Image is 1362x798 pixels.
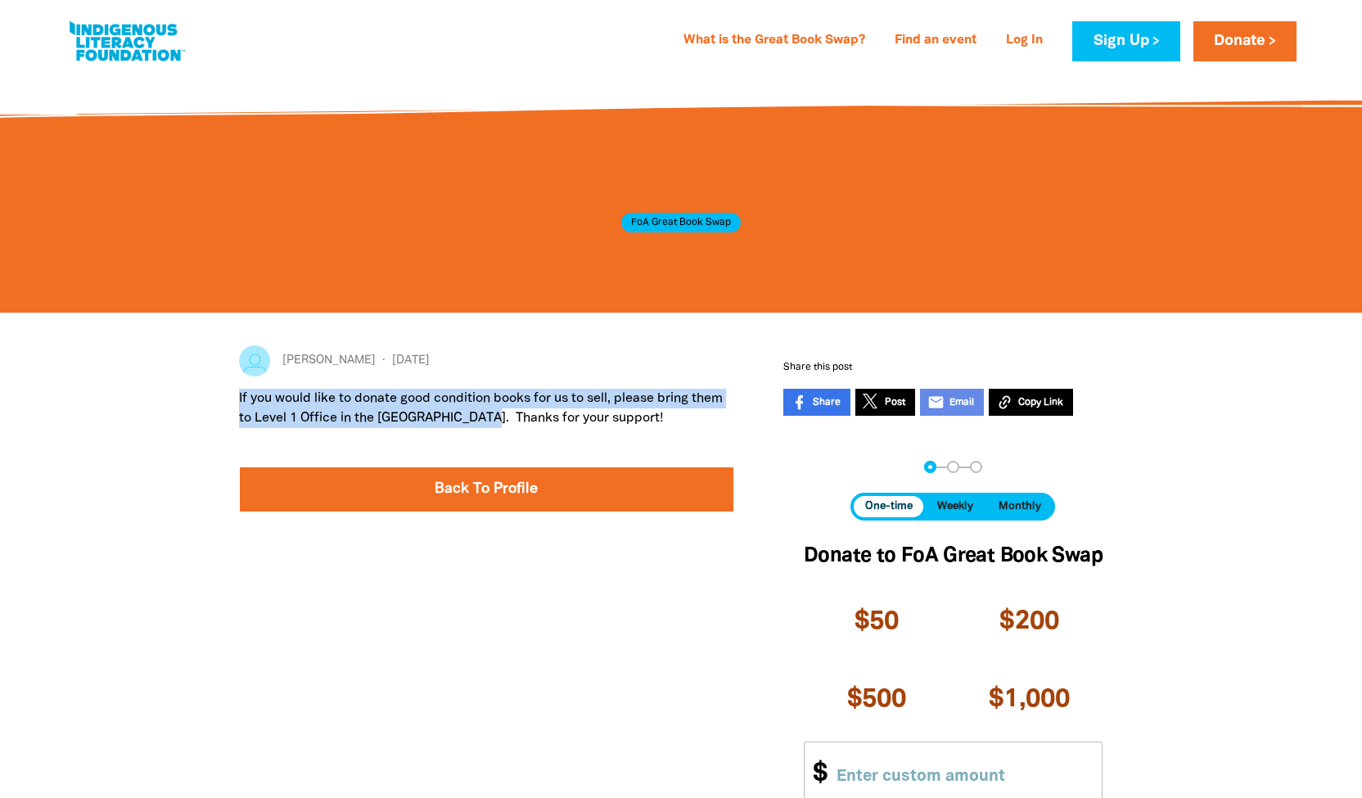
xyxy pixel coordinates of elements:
span: One-time [865,501,913,512]
a: What is the Great Book Swap? [674,28,875,54]
span: Email [949,395,974,410]
button: Navigate to step 2 of 3 to enter your details [947,461,959,473]
a: Post [855,389,915,416]
button: $1,000 [956,664,1103,735]
span: $200 [999,610,1059,633]
button: Navigate to step 1 of 3 to enter your donation amount [924,461,936,473]
button: $50 [804,586,950,657]
a: Back To Profile [240,467,733,512]
button: One-time [854,496,923,516]
span: $50 [855,610,900,633]
a: Donate [1193,21,1297,61]
span: [DATE] [376,352,430,370]
span: Copy Link [1018,395,1063,410]
span: Monthly [999,501,1041,512]
span: FoA Great Book Swap [621,213,741,232]
a: Sign Up [1072,21,1179,61]
span: Weekly [937,501,973,512]
span: Share this post [783,363,852,372]
a: Share [783,389,850,416]
span: Post [885,395,905,410]
span: $1,000 [989,688,1070,711]
button: Navigate to step 3 of 3 to enter your payment details [970,461,982,473]
i: email [927,394,945,411]
button: Weekly [927,496,985,516]
a: emailEmail [920,389,984,416]
a: Log In [996,28,1053,54]
h2: Donate to FoA Great Book Swap [804,540,1103,573]
button: $200 [956,586,1103,657]
button: $500 [804,664,950,735]
a: Find an event [885,28,986,54]
p: If you would like to donate good condition books for us to sell, please bring them to Level 1 Off... [239,389,734,428]
button: Monthly [988,496,1053,516]
div: Donation frequency [850,493,1055,520]
span: $500 [847,688,907,711]
button: Copy Link [989,389,1073,416]
span: Share [813,395,841,410]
